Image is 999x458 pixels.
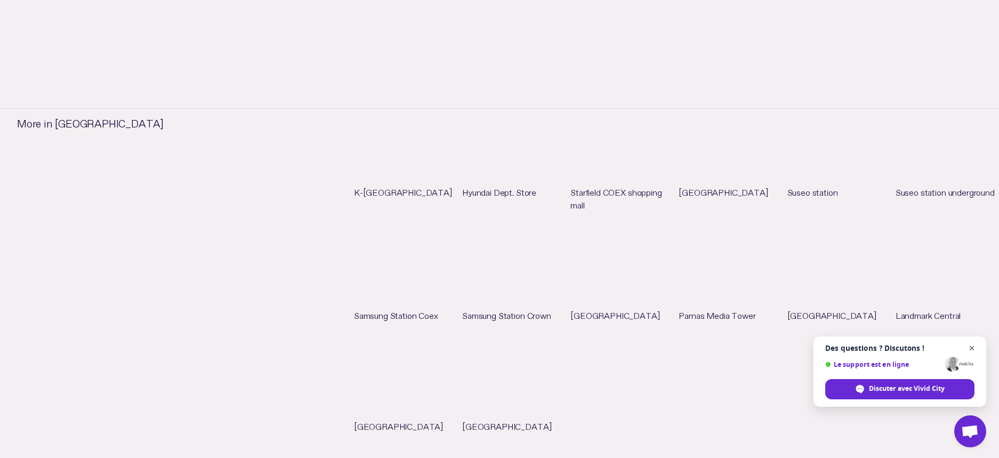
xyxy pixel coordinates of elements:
div: Discuter avec Vivid City [825,379,974,399]
span: Fermer le chat [965,342,979,355]
div: Ouvrir le chat [954,415,986,447]
span: Des questions ? Discutons ! [825,344,974,352]
span: Discuter avec Vivid City [869,384,945,393]
span: Le support est en ligne [825,360,941,368]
